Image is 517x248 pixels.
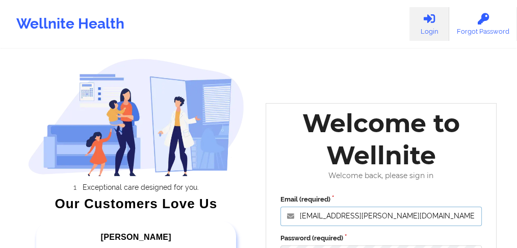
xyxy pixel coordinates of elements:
span: [PERSON_NAME] [101,233,171,241]
li: Exceptional care designed for you. [37,183,244,191]
a: Forgot Password [449,7,517,41]
img: wellnite-auth-hero_200.c722682e.png [28,58,245,176]
label: Email (required) [280,194,482,205]
div: Our Customers Love Us [28,199,245,209]
label: Password (required) [280,233,482,243]
div: Welcome to Wellnite [273,107,489,171]
a: Login [409,7,449,41]
div: Welcome back, please sign in [273,171,489,180]
input: Email address [280,207,482,226]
